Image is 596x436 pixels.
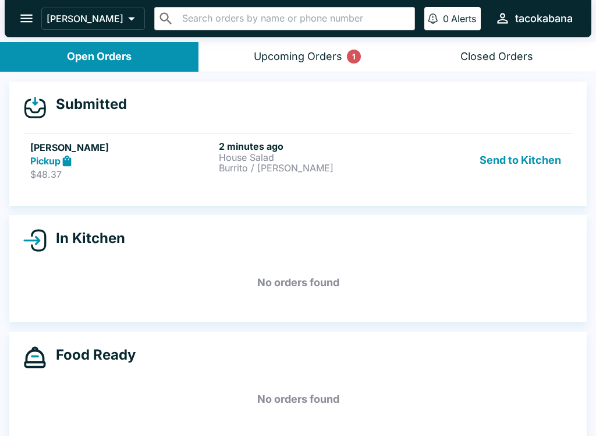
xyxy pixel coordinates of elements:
div: Open Orders [67,50,132,64]
h4: Submitted [47,96,127,113]
div: tacokabana [515,12,573,26]
p: Alerts [451,13,476,24]
button: open drawer [12,3,41,33]
p: 1 [352,51,356,62]
p: 0 [443,13,449,24]
h6: 2 minutes ago [219,140,403,152]
div: Upcoming Orders [254,50,342,64]
div: Closed Orders [460,50,533,64]
h5: No orders found [23,262,573,304]
a: [PERSON_NAME]Pickup$48.372 minutes agoHouse SaladBurrito / [PERSON_NAME]Send to Kitchen [23,133,573,188]
strong: Pickup [30,155,61,167]
p: [PERSON_NAME] [47,13,123,24]
h4: In Kitchen [47,230,125,247]
p: Burrito / [PERSON_NAME] [219,163,403,173]
button: Send to Kitchen [475,140,566,181]
button: tacokabana [490,6,577,31]
p: House Salad [219,152,403,163]
button: [PERSON_NAME] [41,8,145,30]
input: Search orders by name or phone number [179,10,410,27]
p: $48.37 [30,168,214,180]
h5: No orders found [23,378,573,420]
h5: [PERSON_NAME] [30,140,214,154]
h4: Food Ready [47,346,136,364]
